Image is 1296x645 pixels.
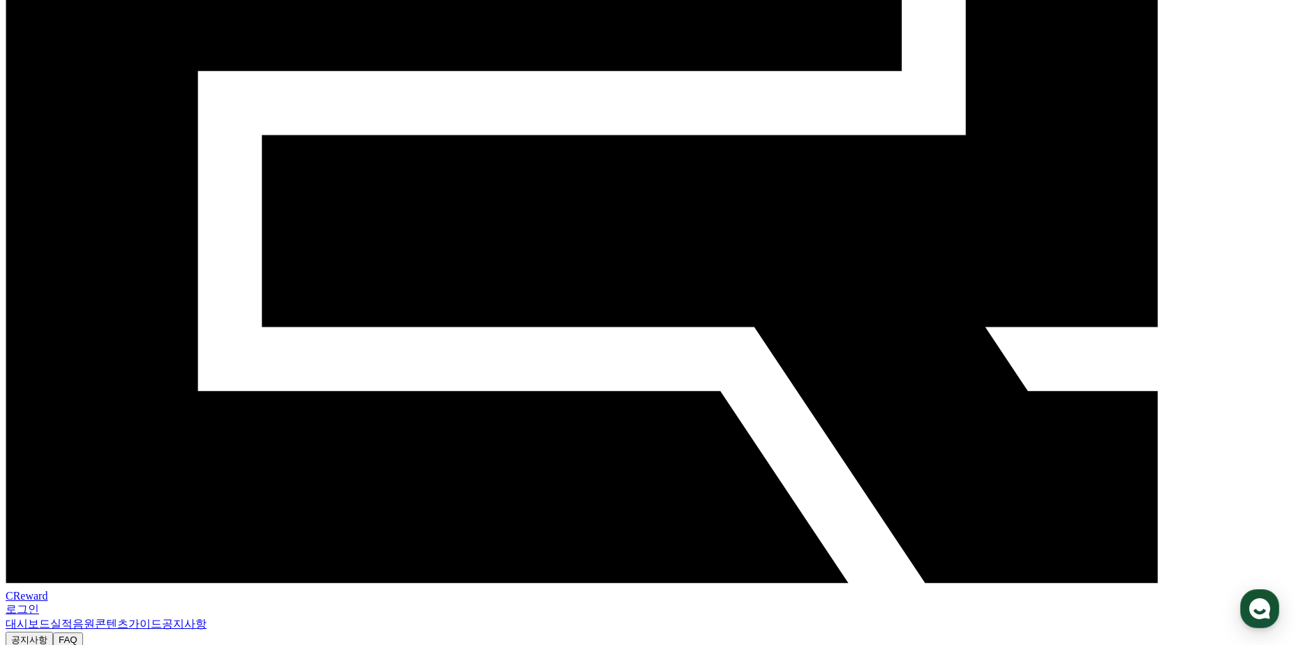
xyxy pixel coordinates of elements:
a: 실적 [50,618,73,630]
a: 설정 [180,443,268,477]
a: CReward [6,577,1290,602]
span: CReward [6,590,47,602]
span: 홈 [44,464,52,475]
a: 공지사항 [162,618,207,630]
a: 로그인 [6,603,39,615]
span: 설정 [216,464,232,475]
a: 음원 [73,618,95,630]
a: 가이드 [128,618,162,630]
a: FAQ [53,633,83,645]
a: 대화 [92,443,180,477]
a: 공지사항 [6,633,53,645]
span: 대화 [128,464,144,475]
a: 콘텐츠 [95,618,128,630]
a: 대시보드 [6,618,50,630]
a: 홈 [4,443,92,477]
